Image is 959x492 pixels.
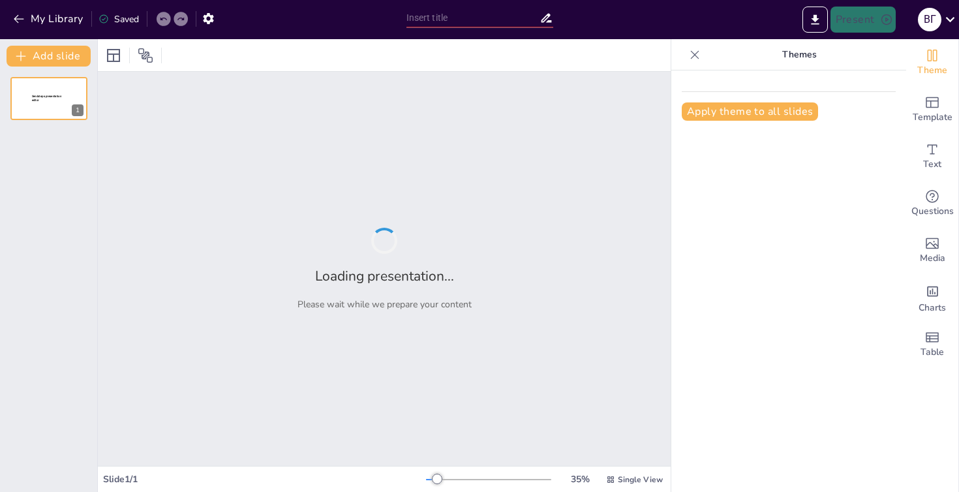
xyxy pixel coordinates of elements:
span: Media [920,251,945,266]
div: 1 [72,104,84,116]
p: Themes [705,39,893,70]
div: Add text boxes [906,133,958,180]
span: Text [923,157,941,172]
div: 35 % [564,473,596,485]
div: Get real-time input from your audience [906,180,958,227]
div: Add images, graphics, shapes or video [906,227,958,274]
div: 1 [10,77,87,120]
div: Layout [103,45,124,66]
div: Change the overall theme [906,39,958,86]
span: Sendsteps presentation editor [32,95,61,102]
button: Add slide [7,46,91,67]
div: Add charts and graphs [906,274,958,321]
button: Export to PowerPoint [802,7,828,33]
span: Position [138,48,153,63]
span: Table [921,345,944,360]
span: Questions [911,204,954,219]
div: В Г [918,8,941,31]
button: В Г [918,7,941,33]
span: Template [913,110,952,125]
p: Please wait while we prepare your content [297,298,472,311]
span: Theme [917,63,947,78]
button: Apply theme to all slides [682,102,818,121]
div: Add ready made slides [906,86,958,133]
div: Add a table [906,321,958,368]
div: Slide 1 / 1 [103,473,426,485]
input: Insert title [406,8,540,27]
button: My Library [10,8,89,29]
button: Present [830,7,896,33]
h2: Loading presentation... [315,267,454,285]
span: Single View [618,474,663,485]
span: Charts [919,301,946,315]
div: Saved [99,13,139,25]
